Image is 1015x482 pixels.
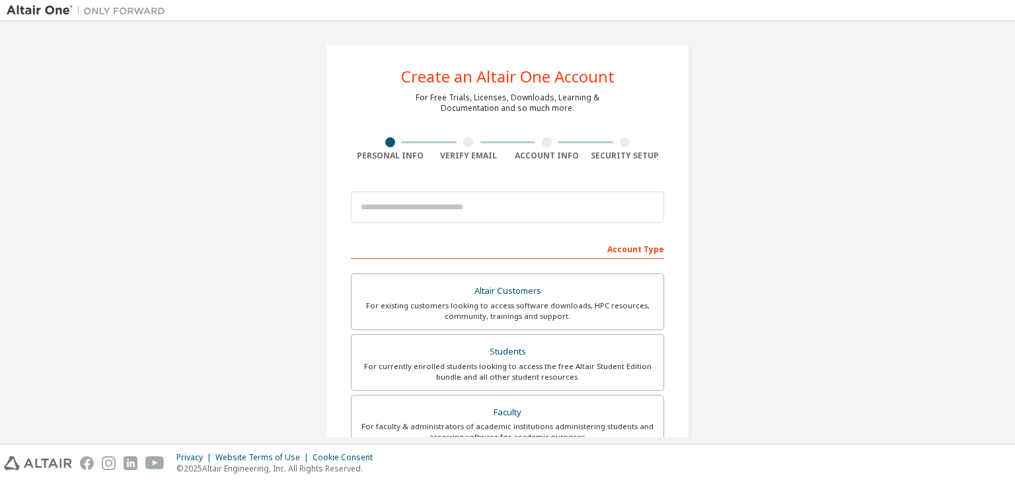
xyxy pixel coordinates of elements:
div: Personal Info [351,151,430,161]
img: linkedin.svg [124,456,137,470]
div: Cookie Consent [313,452,381,463]
div: Website Terms of Use [215,452,313,463]
div: For currently enrolled students looking to access the free Altair Student Edition bundle and all ... [359,361,656,382]
div: Students [359,343,656,361]
img: facebook.svg [80,456,94,470]
div: Verify Email [430,151,508,161]
div: Create an Altair One Account [401,69,615,85]
div: Faculty [359,403,656,422]
div: Security Setup [586,151,665,161]
div: Privacy [176,452,215,463]
p: © 2025 Altair Engineering, Inc. All Rights Reserved. [176,463,381,474]
div: Account Type [351,238,664,259]
img: Altair One [7,4,172,17]
div: For faculty & administrators of academic institutions administering students and accessing softwa... [359,421,656,442]
div: Altair Customers [359,282,656,300]
img: instagram.svg [102,456,116,470]
div: For Free Trials, Licenses, Downloads, Learning & Documentation and so much more. [416,92,599,114]
img: altair_logo.svg [4,456,72,470]
img: youtube.svg [145,456,165,470]
div: Account Info [507,151,586,161]
div: For existing customers looking to access software downloads, HPC resources, community, trainings ... [359,300,656,322]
